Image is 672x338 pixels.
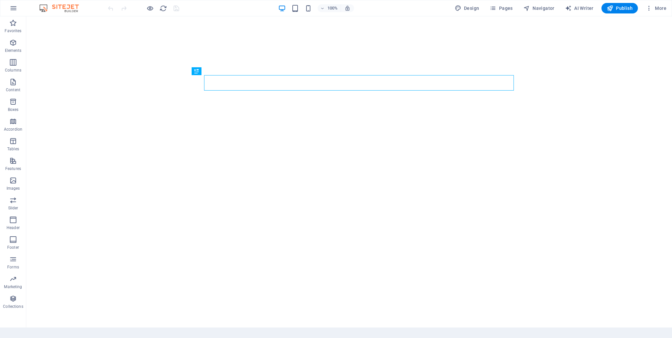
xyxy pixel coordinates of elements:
[5,166,21,171] p: Features
[521,3,557,13] button: Navigator
[601,3,638,13] button: Publish
[159,5,167,12] i: Reload page
[565,5,594,11] span: AI Writer
[7,264,19,270] p: Forms
[5,68,21,73] p: Columns
[327,4,338,12] h6: 100%
[607,5,633,11] span: Publish
[7,225,20,230] p: Header
[7,186,20,191] p: Images
[643,3,669,13] button: More
[4,284,22,289] p: Marketing
[562,3,596,13] button: AI Writer
[345,5,350,11] i: On resize automatically adjust zoom level to fit chosen device.
[7,146,19,152] p: Tables
[3,304,23,309] p: Collections
[490,5,513,11] span: Pages
[8,205,18,211] p: Slider
[523,5,555,11] span: Navigator
[452,3,482,13] div: Design (Ctrl+Alt+Y)
[38,4,87,12] img: Editor Logo
[646,5,666,11] span: More
[5,48,22,53] p: Elements
[455,5,479,11] span: Design
[487,3,515,13] button: Pages
[4,127,22,132] p: Accordion
[8,107,19,112] p: Boxes
[146,4,154,12] button: Click here to leave preview mode and continue editing
[6,87,20,93] p: Content
[7,245,19,250] p: Footer
[5,28,21,33] p: Favorites
[159,4,167,12] button: reload
[318,4,341,12] button: 100%
[452,3,482,13] button: Design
